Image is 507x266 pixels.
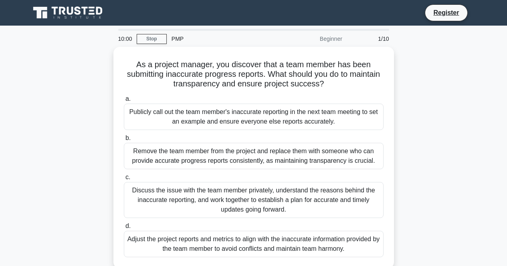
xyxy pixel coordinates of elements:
[125,222,131,229] span: d.
[124,143,384,169] div: Remove the team member from the project and replace them with someone who can provide accurate pr...
[125,174,130,180] span: c.
[137,34,167,44] a: Stop
[123,60,384,89] h5: As a project manager, you discover that a team member has been submitting inaccurate progress rep...
[124,104,384,130] div: Publicly call out the team member's inaccurate reporting in the next team meeting to set an examp...
[277,31,347,47] div: Beginner
[428,8,464,18] a: Register
[167,31,277,47] div: PMP
[113,31,137,47] div: 10:00
[347,31,394,47] div: 1/10
[125,134,131,141] span: b.
[125,95,131,102] span: a.
[124,231,384,257] div: Adjust the project reports and metrics to align with the inaccurate information provided by the t...
[124,182,384,218] div: Discuss the issue with the team member privately, understand the reasons behind the inaccurate re...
